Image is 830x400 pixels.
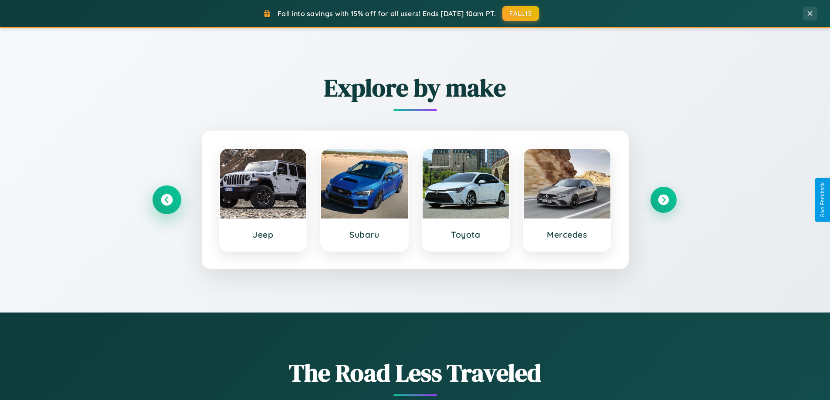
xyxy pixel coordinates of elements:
span: Fall into savings with 15% off for all users! Ends [DATE] 10am PT. [278,9,496,18]
h3: Jeep [229,229,298,240]
div: Give Feedback [820,182,826,218]
button: FALL15 [502,6,539,21]
h3: Subaru [330,229,399,240]
h2: Explore by make [154,71,677,104]
h3: Toyota [431,229,501,240]
h1: The Road Less Traveled [154,356,677,390]
h3: Mercedes [532,229,602,240]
